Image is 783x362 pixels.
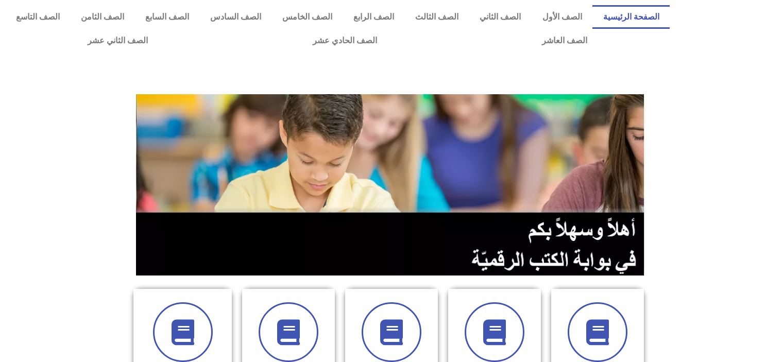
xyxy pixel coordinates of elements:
[272,5,343,29] a: الصف الخامس
[70,5,134,29] a: الصف الثامن
[343,5,405,29] a: الصف الرابع
[230,29,459,53] a: الصف الحادي عشر
[532,5,592,29] a: الصف الأول
[134,5,199,29] a: الصف السابع
[5,5,70,29] a: الصف التاسع
[5,29,230,53] a: الصف الثاني عشر
[199,5,271,29] a: الصف السادس
[405,5,469,29] a: الصف الثالث
[469,5,532,29] a: الصف الثاني
[459,29,670,53] a: الصف العاشر
[592,5,670,29] a: الصفحة الرئيسية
